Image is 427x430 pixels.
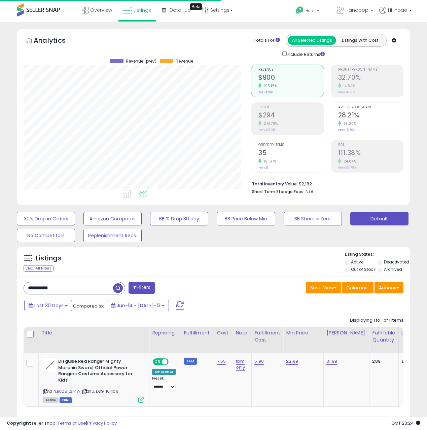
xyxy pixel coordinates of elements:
span: Revenue (prev) [126,59,156,64]
span: Jun-14 - [DATE]-13 [117,302,161,309]
button: Replenishment Recs. [83,229,142,242]
a: Hi Inbae [379,7,412,22]
label: Out of Stock [351,266,376,272]
i: Get Help [295,6,304,14]
label: Active [351,259,363,265]
span: OFF [168,359,178,365]
div: Totals For [254,37,280,44]
div: Clear All Filters [24,265,54,272]
small: Prev: 12 [258,166,269,170]
a: Terms of Use [58,420,86,426]
h2: 32.70% [338,74,403,83]
span: Compared to: [73,303,104,309]
button: Columns [342,282,373,293]
span: DataHub [170,7,191,13]
span: ON [153,359,162,365]
h2: 111.38% [338,149,403,158]
button: All Selected Listings [288,36,336,45]
div: Fulfillment [184,329,211,336]
span: Avg. Buybox Share [338,106,403,109]
div: Fulfillable Quantity [372,329,395,344]
a: 5.90 [254,358,264,365]
label: Deactivated [384,259,409,265]
span: Hi Inbae [388,7,407,13]
h2: 35 [258,149,323,158]
span: All listings currently available for purchase on Amazon [43,397,59,403]
button: Filters [129,282,155,294]
img: 21OczpjHXyL._SL40_.jpg [43,358,57,372]
span: Last 30 Days [34,302,64,309]
h2: $900 [258,74,323,83]
div: Repricing [152,329,178,336]
b: Short Term Storage Fees: [252,189,305,194]
small: Prev: 89.79% [338,166,356,170]
div: 289 [372,358,393,364]
h2: 28.21% [338,111,403,120]
button: Save View [306,282,341,293]
h2: $294 [258,111,323,120]
p: Listing States: [345,251,410,258]
a: 7.55 [217,358,226,365]
small: 261.79% [261,121,278,126]
a: fbm only [236,358,245,371]
span: Listings [134,7,151,13]
div: Fulfillment Cost [254,329,280,344]
button: BB % Drop 30 day [150,212,208,225]
li: $2,182 [252,179,398,187]
small: Prev: $81.35 [258,128,275,132]
div: Note [236,329,249,336]
a: Privacy Policy [87,420,117,426]
small: Prev: 28.48% [338,90,355,94]
span: Columns [346,284,367,291]
div: Include Returns [277,50,333,58]
div: Amazon AI [152,369,176,375]
strong: Copyright [7,420,31,426]
button: No Competitors [17,229,75,242]
div: Title [41,329,146,336]
span: Ordered Items [258,143,323,147]
div: seller snap | | [7,420,117,427]
span: Show: entries [29,416,77,423]
span: ROI [338,143,403,147]
button: Actions [375,282,403,293]
small: 79.00% [341,121,356,126]
div: ASIN: [43,358,144,402]
div: [PERSON_NAME] [326,329,366,336]
small: Prev: 15.76% [338,128,355,132]
span: N/A [306,188,314,195]
h5: Analytics [34,36,79,47]
button: Default [350,212,408,225]
span: FBM [60,397,72,403]
b: Disguise Red Ranger Mighty Morphin Sword, Official Power Rangers Costume Accessory for Kids [58,358,140,385]
button: Amazon Competes [83,212,142,225]
small: FBM [184,358,197,365]
button: Jun-14 - [DATE]-13 [107,300,169,311]
span: Profit [258,106,323,109]
small: 215.15% [261,83,277,88]
button: 30% Drop in Orders [17,212,75,225]
a: 22.99 [286,358,298,365]
span: 2025-08-13 23:24 GMT [391,420,420,426]
b: Total Inventory Value: [252,181,298,187]
span: Revenue [176,59,193,64]
span: Profit [PERSON_NAME] [338,68,403,72]
label: Archived [384,266,402,272]
small: 14.82% [341,83,355,88]
h5: Listings [36,254,62,263]
button: BB Price Below Min [217,212,275,225]
button: Listings With Cost [336,36,384,45]
div: Tooltip anchor [190,3,202,10]
button: Last 30 Days [24,300,72,311]
div: Min Price [286,329,321,336]
small: 24.04% [341,159,356,164]
span: | SKU: DSG-164109 [81,389,118,394]
small: 191.67% [261,159,277,164]
div: Displaying 1 to 1 of 1 items [350,317,403,324]
a: Help [290,1,331,22]
small: Prev: $286 [258,90,273,94]
span: Hanopop [346,7,368,13]
span: Overview [90,7,112,13]
div: Preset: [152,376,176,391]
div: Cost [217,329,230,336]
a: 31.99 [326,358,337,365]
